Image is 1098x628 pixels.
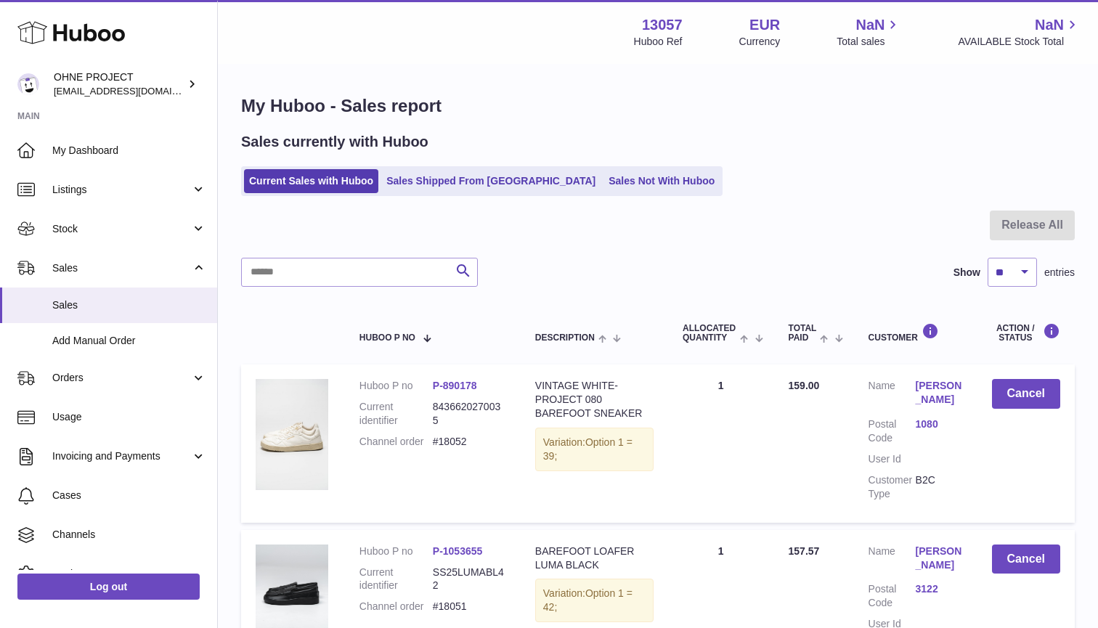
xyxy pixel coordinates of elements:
[916,473,963,501] dd: B2C
[52,489,206,502] span: Cases
[359,333,415,343] span: Huboo P no
[603,169,720,193] a: Sales Not With Huboo
[634,35,683,49] div: Huboo Ref
[359,545,433,558] dt: Huboo P no
[17,73,39,95] img: support@ohneproject.com
[958,35,1081,49] span: AVAILABLE Stock Total
[535,333,595,343] span: Description
[381,169,601,193] a: Sales Shipped From [GEOGRAPHIC_DATA]
[837,35,901,49] span: Total sales
[958,15,1081,49] a: NaN AVAILABLE Stock Total
[1035,15,1064,35] span: NaN
[535,579,654,622] div: Variation:
[683,324,736,343] span: ALLOCATED Quantity
[869,379,916,410] dt: Name
[433,545,483,557] a: P-1053655
[749,15,780,35] strong: EUR
[953,266,980,280] label: Show
[543,587,633,613] span: Option 1 = 42;
[52,410,206,424] span: Usage
[916,379,963,407] a: [PERSON_NAME]
[869,452,916,466] dt: User Id
[54,70,184,98] div: OHNE PROJECT
[789,380,820,391] span: 159.00
[17,574,200,600] a: Log out
[359,600,433,613] dt: Channel order
[916,417,963,431] a: 1080
[992,323,1060,343] div: Action / Status
[52,449,191,463] span: Invoicing and Payments
[869,582,916,610] dt: Postal Code
[244,169,378,193] a: Current Sales with Huboo
[52,371,191,385] span: Orders
[52,334,206,348] span: Add Manual Order
[642,15,683,35] strong: 13057
[241,132,428,152] h2: Sales currently with Huboo
[359,435,433,449] dt: Channel order
[992,379,1060,409] button: Cancel
[241,94,1075,118] h1: My Huboo - Sales report
[433,435,506,449] dd: #18052
[789,324,817,343] span: Total paid
[52,144,206,158] span: My Dashboard
[855,15,884,35] span: NaN
[916,582,963,596] a: 3122
[359,379,433,393] dt: Huboo P no
[359,400,433,428] dt: Current identifier
[535,428,654,471] div: Variation:
[52,567,206,581] span: Settings
[433,400,506,428] dd: 8436620270035
[433,380,477,391] a: P-890178
[869,323,963,343] div: Customer
[837,15,901,49] a: NaN Total sales
[992,545,1060,574] button: Cancel
[869,473,916,501] dt: Customer Type
[916,545,963,572] a: [PERSON_NAME]
[535,379,654,420] div: VINTAGE WHITE- PROJECT 080 BAREFOOT SNEAKER
[359,566,433,593] dt: Current identifier
[54,85,213,97] span: [EMAIL_ADDRESS][DOMAIN_NAME]
[535,545,654,572] div: BAREFOOT LOAFER LUMA BLACK
[789,545,820,557] span: 157.57
[256,379,328,490] img: 130571759093432.png
[52,222,191,236] span: Stock
[52,261,191,275] span: Sales
[433,600,506,613] dd: #18051
[869,545,916,576] dt: Name
[869,417,916,445] dt: Postal Code
[543,436,633,462] span: Option 1 = 39;
[52,298,206,312] span: Sales
[1044,266,1075,280] span: entries
[739,35,781,49] div: Currency
[433,566,506,593] dd: SS25LUMABL42
[52,183,191,197] span: Listings
[668,364,774,522] td: 1
[52,528,206,542] span: Channels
